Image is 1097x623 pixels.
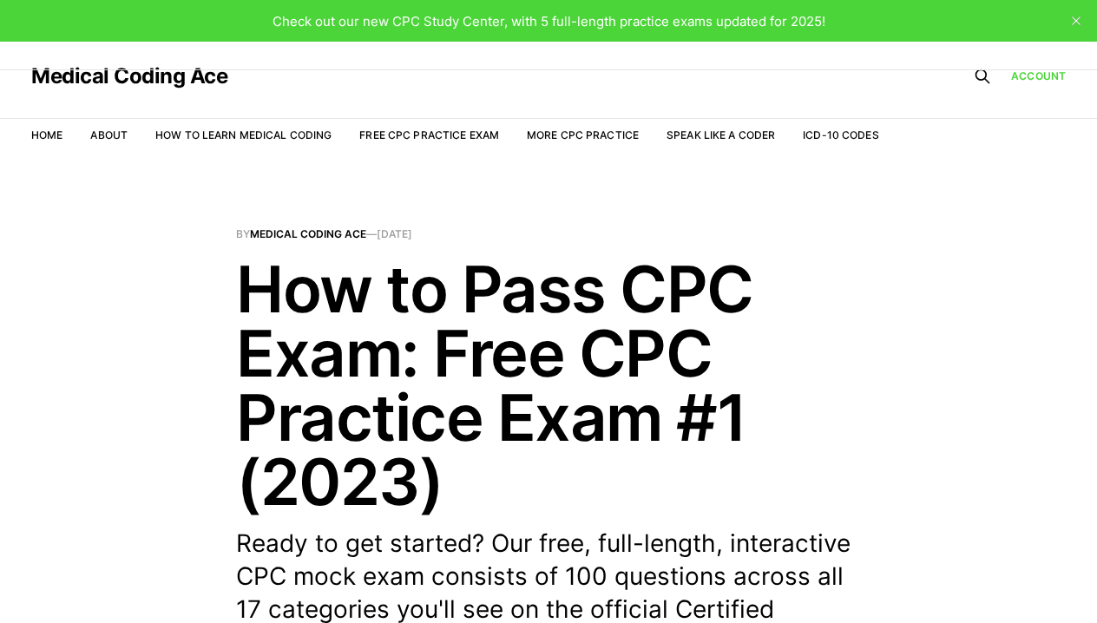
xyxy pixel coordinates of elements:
[377,227,412,240] time: [DATE]
[1011,68,1066,84] a: Account
[236,229,861,239] span: By —
[250,227,366,240] a: Medical Coding Ace
[155,128,332,141] a: How to Learn Medical Coding
[527,128,639,141] a: More CPC Practice
[273,13,825,30] span: Check out our new CPC Study Center, with 5 full-length practice exams updated for 2025!
[1062,7,1090,35] button: close
[359,128,499,141] a: Free CPC Practice Exam
[90,128,128,141] a: About
[31,128,62,141] a: Home
[803,128,878,141] a: ICD-10 Codes
[31,66,227,87] a: Medical Coding Ace
[667,128,775,141] a: Speak Like a Coder
[236,257,861,514] h1: How to Pass CPC Exam: Free CPC Practice Exam #1 (2023)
